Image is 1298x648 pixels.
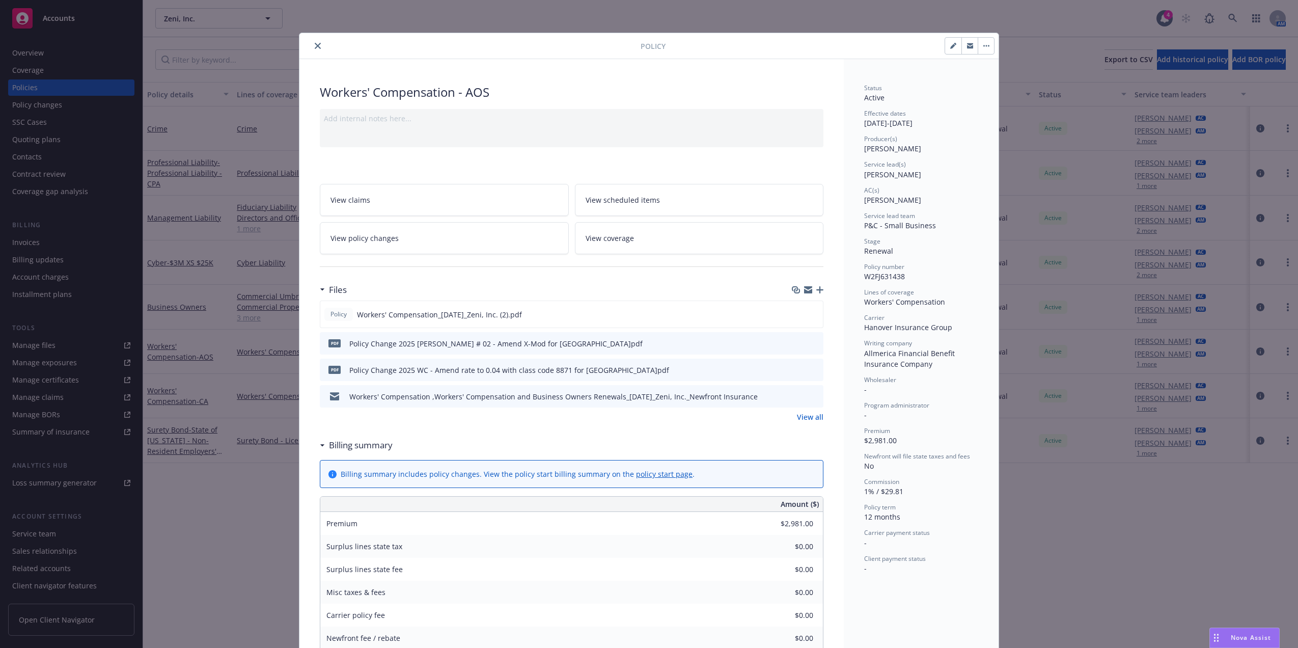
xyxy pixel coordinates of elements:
span: Newfront fee / rebate [326,633,400,643]
span: Carrier [864,313,885,322]
span: Newfront will file state taxes and fees [864,452,970,461]
span: Amount ($) [781,499,819,509]
input: 0.00 [753,562,819,577]
a: View scheduled items [575,184,824,216]
span: Surplus lines state fee [326,564,403,574]
span: $2,981.00 [864,436,897,445]
div: Policy Change 2025 [PERSON_NAME] # 02 - Amend X-Mod for [GEOGRAPHIC_DATA]pdf [349,338,643,349]
button: download file [794,338,802,349]
span: Workers' Compensation [864,297,945,307]
span: Premium [864,426,890,435]
span: Allmerica Financial Benefit Insurance Company [864,348,957,369]
span: 12 months [864,512,900,522]
span: Service lead(s) [864,160,906,169]
span: Client payment status [864,554,926,563]
button: preview file [810,309,819,320]
div: Workers' Compensation - AOS [320,84,823,101]
span: Workers' Compensation_[DATE]_Zeni, Inc. (2).pdf [357,309,522,320]
button: close [312,40,324,52]
a: View all [797,412,823,422]
div: Drag to move [1210,628,1223,647]
button: preview file [810,391,819,402]
span: View claims [330,195,370,205]
span: View policy changes [330,233,399,244]
span: No [864,461,874,471]
span: 1% / $29.81 [864,487,903,496]
h3: Files [329,283,347,296]
span: Hanover Insurance Group [864,322,952,332]
span: Status [864,84,882,92]
span: Policy number [864,262,904,271]
div: Billing summary includes policy changes. View the policy start billing summary on the . [341,469,695,479]
span: - [864,385,867,394]
div: [DATE] - [DATE] [864,109,978,128]
span: - [864,538,867,548]
span: Writing company [864,339,912,347]
span: Misc taxes & fees [326,587,385,597]
button: download file [794,391,802,402]
span: - [864,563,867,573]
span: pdf [328,339,341,347]
span: Producer(s) [864,134,897,143]
div: Add internal notes here... [324,113,819,124]
span: [PERSON_NAME] [864,144,921,153]
span: [PERSON_NAME] [864,170,921,179]
span: Active [864,93,885,102]
span: Policy [328,310,349,319]
span: Surplus lines state tax [326,542,402,551]
span: pdf [328,366,341,373]
span: P&C - Small Business [864,221,936,230]
a: View coverage [575,222,824,254]
span: Premium [326,519,357,528]
a: View policy changes [320,222,569,254]
button: download file [793,309,802,320]
span: W2FJ631438 [864,272,905,281]
span: Wholesaler [864,375,896,384]
button: preview file [810,338,819,349]
span: Carrier policy fee [326,610,385,620]
span: Policy term [864,503,896,511]
h3: Billing summary [329,439,393,452]
span: - [864,410,867,420]
a: policy start page [636,469,693,479]
span: Commission [864,477,899,486]
input: 0.00 [753,631,819,646]
div: Workers' Compensation ,Workers' Compensation and Business Owners Renewals_[DATE]_Zeni, Inc._Newfr... [349,391,758,402]
span: Policy [641,41,666,51]
span: Nova Assist [1231,633,1271,642]
input: 0.00 [753,539,819,554]
div: Billing summary [320,439,393,452]
input: 0.00 [753,516,819,531]
span: Lines of coverage [864,288,914,296]
input: 0.00 [753,585,819,600]
button: Nova Assist [1209,628,1280,648]
input: 0.00 [753,608,819,623]
span: View coverage [586,233,634,244]
a: View claims [320,184,569,216]
span: Carrier payment status [864,528,930,537]
span: AC(s) [864,186,879,195]
button: download file [794,365,802,375]
div: Policy Change 2025 WC - Amend rate to 0.04 with class code 8871 for [GEOGRAPHIC_DATA]pdf [349,365,669,375]
span: Service lead team [864,211,915,220]
span: Effective dates [864,109,906,118]
span: Program administrator [864,401,929,410]
button: preview file [810,365,819,375]
span: Stage [864,237,880,246]
span: Renewal [864,246,893,256]
div: Files [320,283,347,296]
span: [PERSON_NAME] [864,195,921,205]
span: View scheduled items [586,195,660,205]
